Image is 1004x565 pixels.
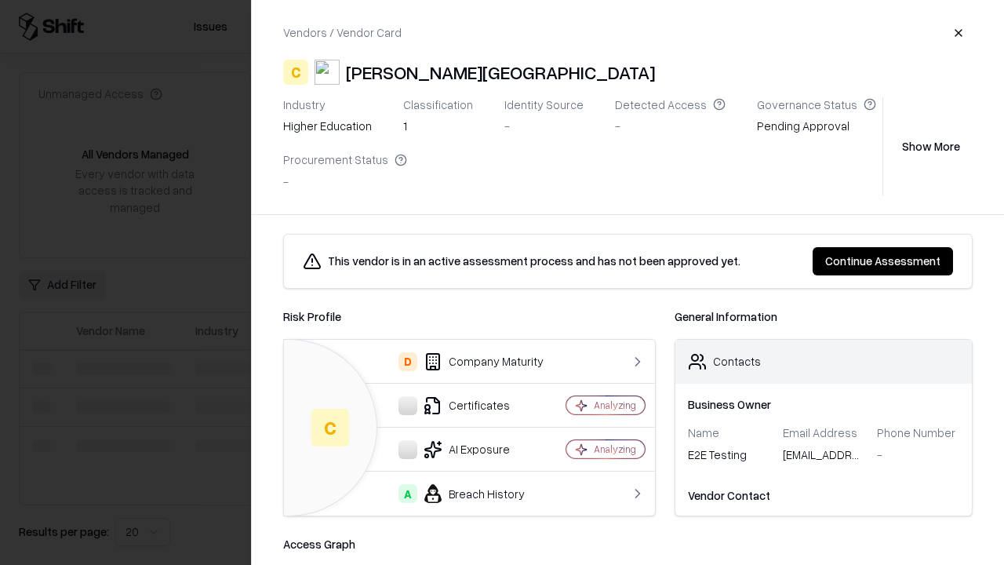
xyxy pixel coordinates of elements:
[757,118,876,140] div: Pending Approval
[311,409,349,447] div: C
[283,308,656,326] div: Risk Profile
[296,484,544,503] div: Breach History
[615,97,726,111] div: Detected Access
[504,118,584,134] div: -
[296,352,544,371] div: Company Maturity
[877,425,959,439] div: Phone Number
[283,535,973,554] div: Access Graph
[398,352,417,371] div: D
[403,97,473,111] div: Classification
[675,308,973,326] div: General Information
[688,447,770,468] div: E2E Testing
[315,60,340,85] img: Reichman University
[713,353,761,370] div: Contacts
[504,97,584,111] div: Identity Source
[757,97,876,111] div: Governance Status
[594,399,636,412] div: Analyzing
[403,118,473,134] div: 1
[688,425,770,439] div: Name
[783,447,865,468] div: [EMAIL_ADDRESS][DOMAIN_NAME]
[877,447,959,463] div: -
[688,396,959,413] div: Business Owner
[594,443,636,456] div: Analyzing
[283,152,407,166] div: Procurement Status
[889,132,973,160] button: Show More
[688,487,959,504] div: Vendor Contact
[283,97,372,111] div: Industry
[615,118,726,134] div: -
[398,484,417,503] div: A
[783,425,865,439] div: Email Address
[813,247,953,275] button: Continue Assessment
[283,60,308,85] div: C
[296,440,544,459] div: AI Exposure
[283,24,402,41] div: Vendors / Vendor Card
[283,173,407,190] div: -
[328,253,740,269] div: This vendor is in an active assessment process and has not been approved yet.
[346,60,655,85] div: [PERSON_NAME][GEOGRAPHIC_DATA]
[283,118,372,134] div: higher education
[296,396,544,415] div: Certificates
